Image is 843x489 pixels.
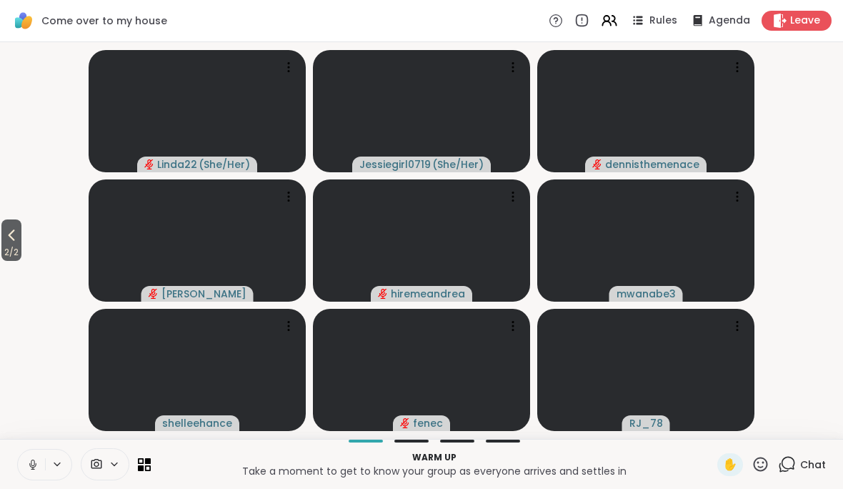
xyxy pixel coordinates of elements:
span: audio-muted [149,289,159,299]
span: shelleehance [162,416,232,430]
span: Rules [649,14,677,28]
span: Jessiegirl0719 [359,157,431,172]
span: ✋ [723,456,737,473]
span: Linda22 [157,157,197,172]
button: 2/2 [1,219,21,261]
span: mwanabe3 [617,287,676,301]
span: [PERSON_NAME] [161,287,246,301]
span: ( She/Her ) [432,157,484,172]
span: Agenda [709,14,750,28]
span: Come over to my house [41,14,167,28]
span: audio-muted [400,418,410,428]
span: dennisthemenace [605,157,699,172]
p: Warm up [159,451,709,464]
span: audio-muted [144,159,154,169]
span: audio-muted [592,159,602,169]
img: ShareWell Logomark [11,9,36,33]
span: hiremeandrea [391,287,465,301]
span: Leave [790,14,820,28]
span: fenec [413,416,443,430]
span: audio-muted [378,289,388,299]
p: Take a moment to get to know your group as everyone arrives and settles in [159,464,709,478]
span: ( She/Her ) [199,157,250,172]
span: RJ_78 [629,416,663,430]
span: 2 / 2 [1,244,21,261]
span: Chat [800,458,826,472]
